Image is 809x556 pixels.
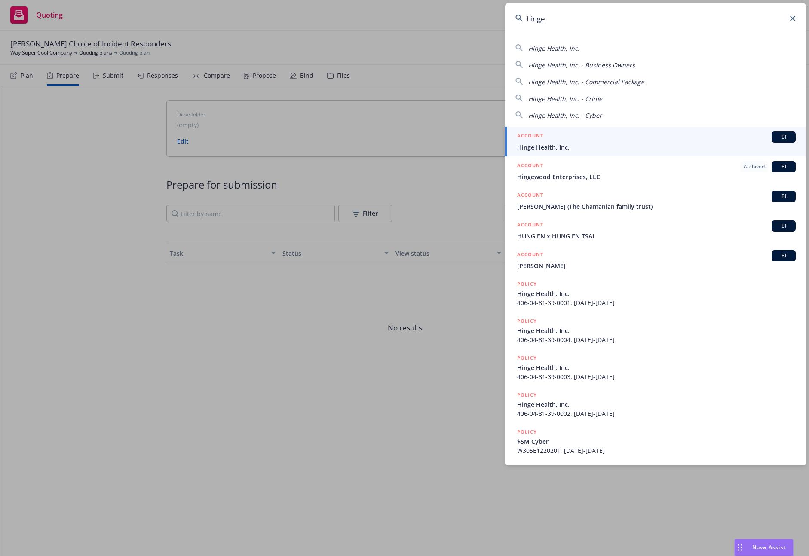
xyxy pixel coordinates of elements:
span: Hinge Health, Inc. [517,326,796,335]
span: BI [775,133,792,141]
h5: POLICY [517,428,537,436]
h5: ACCOUNT [517,220,543,231]
span: Hinge Health, Inc. - Crime [528,95,602,103]
span: Archived [744,163,765,171]
span: 406-04-81-39-0002, [DATE]-[DATE] [517,409,796,418]
input: Search... [505,3,806,34]
span: Hingewood Enterprises, LLC [517,172,796,181]
h5: ACCOUNT [517,161,543,171]
h5: POLICY [517,280,537,288]
span: [PERSON_NAME] (The Chamanian family trust) [517,202,796,211]
a: POLICYHinge Health, Inc.406-04-81-39-0003, [DATE]-[DATE] [505,349,806,386]
span: BI [775,192,792,200]
span: Hinge Health, Inc. [517,289,796,298]
span: Nova Assist [752,544,786,551]
h5: ACCOUNT [517,191,543,201]
h5: POLICY [517,317,537,325]
a: ACCOUNTBIHinge Health, Inc. [505,127,806,156]
span: Hinge Health, Inc. [517,400,796,409]
span: W305E1220201, [DATE]-[DATE] [517,446,796,455]
span: 406-04-81-39-0004, [DATE]-[DATE] [517,335,796,344]
span: BI [775,222,792,230]
span: Hinge Health, Inc. - Business Owners [528,61,635,69]
span: HUNG EN x HUNG EN TSAI [517,232,796,241]
a: ACCOUNTBI[PERSON_NAME] [505,245,806,275]
span: BI [775,252,792,260]
span: Hinge Health, Inc. [528,44,579,52]
a: ACCOUNTArchivedBIHingewood Enterprises, LLC [505,156,806,186]
h5: ACCOUNT [517,131,543,142]
span: Hinge Health, Inc. [517,143,796,152]
span: Hinge Health, Inc. [517,363,796,372]
a: POLICY$5M CyberW305E1220201, [DATE]-[DATE] [505,423,806,460]
a: ACCOUNTBIHUNG EN x HUNG EN TSAI [505,216,806,245]
button: Nova Assist [734,539,794,556]
div: Drag to move [735,539,745,556]
a: POLICYHinge Health, Inc.406-04-81-39-0001, [DATE]-[DATE] [505,275,806,312]
h5: POLICY [517,391,537,399]
span: 406-04-81-39-0001, [DATE]-[DATE] [517,298,796,307]
h5: ACCOUNT [517,250,543,260]
a: ACCOUNTBI[PERSON_NAME] (The Chamanian family trust) [505,186,806,216]
span: [PERSON_NAME] [517,261,796,270]
a: POLICYHinge Health, Inc.406-04-81-39-0002, [DATE]-[DATE] [505,386,806,423]
span: $5M Cyber [517,437,796,446]
span: Hinge Health, Inc. - Commercial Package [528,78,644,86]
span: 406-04-81-39-0003, [DATE]-[DATE] [517,372,796,381]
a: POLICYHinge Health, Inc.406-04-81-39-0004, [DATE]-[DATE] [505,312,806,349]
h5: POLICY [517,354,537,362]
span: Hinge Health, Inc. - Cyber [528,111,602,119]
span: BI [775,163,792,171]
